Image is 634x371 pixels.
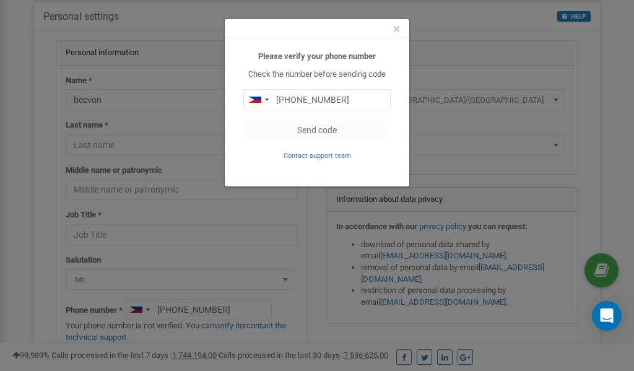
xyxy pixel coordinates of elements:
[592,301,622,331] div: Open Intercom Messenger
[284,151,351,160] a: Contact support team
[393,23,400,36] button: Close
[393,22,400,37] span: ×
[244,90,272,110] div: Telephone country code
[243,120,391,141] button: Send code
[243,89,391,110] input: 0905 123 4567
[243,69,391,81] p: Check the number before sending code
[258,51,376,61] b: Please verify your phone number
[284,152,351,160] small: Contact support team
